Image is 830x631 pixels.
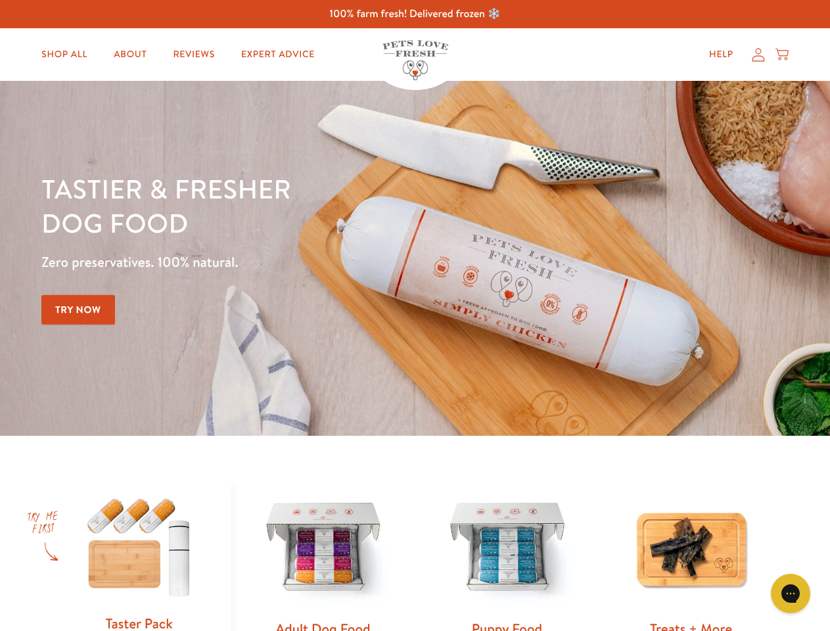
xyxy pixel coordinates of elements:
[41,295,115,325] a: Try Now
[103,41,157,68] a: About
[764,569,817,618] iframe: Gorgias live chat messenger
[31,41,98,68] a: Shop All
[382,40,448,80] img: Pets Love Fresh
[41,172,540,240] h1: Tastier & fresher dog food
[231,41,325,68] a: Expert Advice
[41,250,540,274] p: Zero preservatives. 100% natural.
[162,41,225,68] a: Reviews
[699,41,744,68] a: Help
